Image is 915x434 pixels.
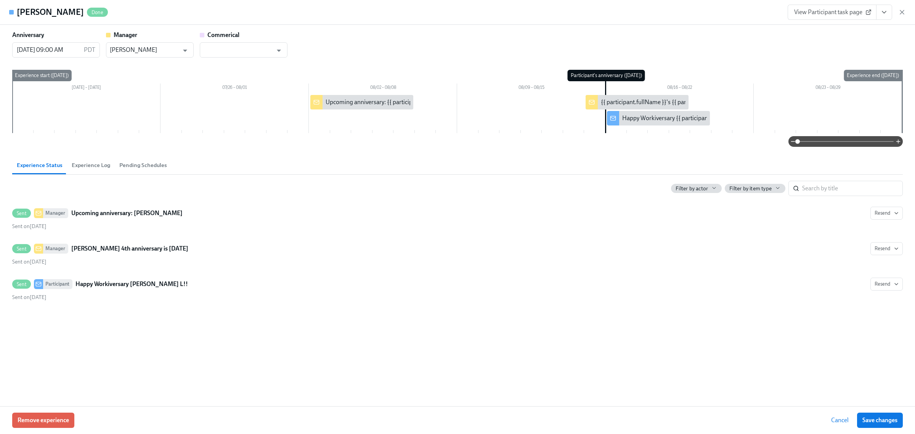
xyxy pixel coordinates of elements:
[875,280,899,288] span: Resend
[875,245,899,252] span: Resend
[71,209,183,218] strong: Upcoming anniversary: [PERSON_NAME]
[12,31,44,39] label: Anniversary
[179,45,191,56] button: Open
[12,281,31,287] span: Sent
[605,84,754,93] div: 08/16 – 08/22
[84,46,95,54] p: PDT
[43,208,68,218] div: Manager
[870,242,903,255] button: SentManager[PERSON_NAME] 4th anniversary is [DATE]Sent on[DATE]
[12,84,161,93] div: [DATE] – [DATE]
[87,10,108,15] span: Done
[72,161,110,170] span: Experience Log
[43,244,68,254] div: Manager
[119,161,167,170] span: Pending Schedules
[43,279,72,289] div: Participant
[601,98,881,106] div: {{ participant.fullName }}'s {{ participant.calculatedFields.anniversary.count | ordinal }} anniv...
[12,259,47,265] span: Friday, August 15th 2025, 9:01 am
[788,5,876,20] a: View Participant task page
[326,98,453,106] div: Upcoming anniversary: {{ participant.fullName }}
[729,185,772,192] span: Filter by item type
[671,184,722,193] button: Filter by actor
[870,207,903,220] button: SentManagerUpcoming anniversary: [PERSON_NAME]Sent on[DATE]
[875,209,899,217] span: Resend
[676,185,708,192] span: Filter by actor
[870,278,903,291] button: SentParticipantHappy Workiversary [PERSON_NAME] L!!Sent on[DATE]
[309,84,457,93] div: 08/02 – 08/08
[844,70,902,81] div: Experience end ([DATE])
[802,181,903,196] input: Search by title
[857,413,903,428] button: Save changes
[725,184,785,193] button: Filter by item type
[207,31,239,39] strong: Commerical
[862,416,897,424] span: Save changes
[273,45,285,56] button: Open
[18,416,69,424] span: Remove experience
[12,211,31,216] span: Sent
[826,413,854,428] button: Cancel
[457,84,605,93] div: 08/09 – 08/15
[622,114,747,122] div: Happy Workiversary {{ participant.firstName }}!!
[114,31,137,39] strong: Manager
[876,5,892,20] button: View task page
[12,413,74,428] button: Remove experience
[831,416,849,424] span: Cancel
[12,223,47,230] span: Saturday, August 2nd 2025, 9:01 am
[17,161,63,170] span: Experience Status
[12,294,47,301] span: Saturday, August 16th 2025, 9:01 am
[794,8,870,16] span: View Participant task page
[17,6,84,18] h4: [PERSON_NAME]
[75,280,188,289] strong: Happy Workiversary [PERSON_NAME] L!!
[161,84,309,93] div: 07/26 – 08/01
[754,84,902,93] div: 08/23 – 08/29
[568,70,645,81] div: Participant's anniversary ([DATE])
[12,70,72,81] div: Experience start ([DATE])
[12,246,31,252] span: Sent
[71,244,188,253] strong: [PERSON_NAME] 4th anniversary is [DATE]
